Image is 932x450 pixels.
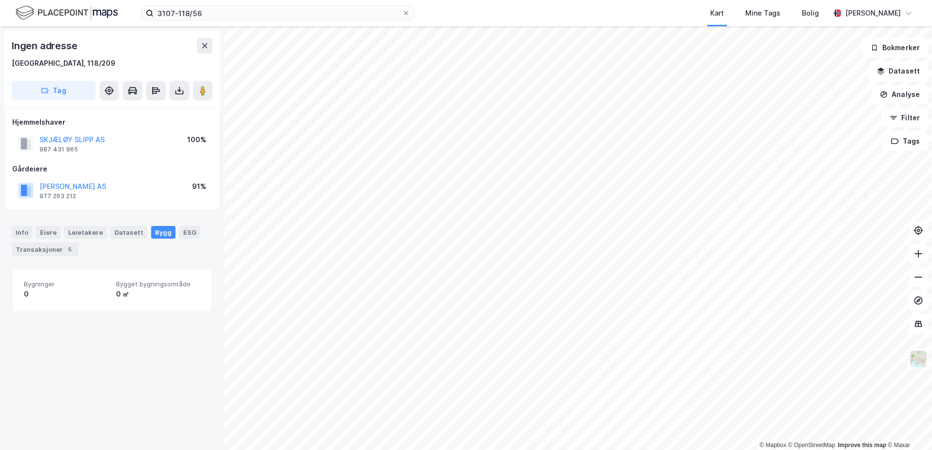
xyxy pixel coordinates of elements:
[710,7,724,19] div: Kart
[802,7,819,19] div: Bolig
[12,81,96,100] button: Tag
[869,61,928,81] button: Datasett
[151,226,175,239] div: Bygg
[909,350,928,368] img: Z
[154,6,402,20] input: Søk på adresse, matrikkel, gårdeiere, leietakere eller personer
[179,226,200,239] div: ESG
[116,288,200,300] div: 0 ㎡
[64,226,107,239] div: Leietakere
[12,163,212,175] div: Gårdeiere
[111,226,147,239] div: Datasett
[838,442,886,449] a: Improve this map
[36,226,60,239] div: Eiere
[12,243,78,256] div: Transaksjoner
[883,403,932,450] iframe: Chat Widget
[845,7,901,19] div: [PERSON_NAME]
[192,181,206,192] div: 91%
[788,442,835,449] a: OpenStreetMap
[187,134,206,146] div: 100%
[883,131,928,151] button: Tags
[745,7,780,19] div: Mine Tags
[39,192,76,200] div: 977 263 212
[872,85,928,104] button: Analyse
[39,146,78,153] div: 987 431 865
[24,280,108,288] span: Bygninger
[12,226,32,239] div: Info
[881,108,928,128] button: Filter
[65,244,75,254] div: 5
[16,4,118,21] img: logo.f888ab2527a4732fd821a326f86c7f29.svg
[883,403,932,450] div: Kontrollprogram for chat
[759,442,786,449] a: Mapbox
[116,280,200,288] span: Bygget bygningsområde
[12,116,212,128] div: Hjemmelshaver
[12,57,116,69] div: [GEOGRAPHIC_DATA], 118/209
[862,38,928,57] button: Bokmerker
[24,288,108,300] div: 0
[12,38,79,54] div: Ingen adresse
